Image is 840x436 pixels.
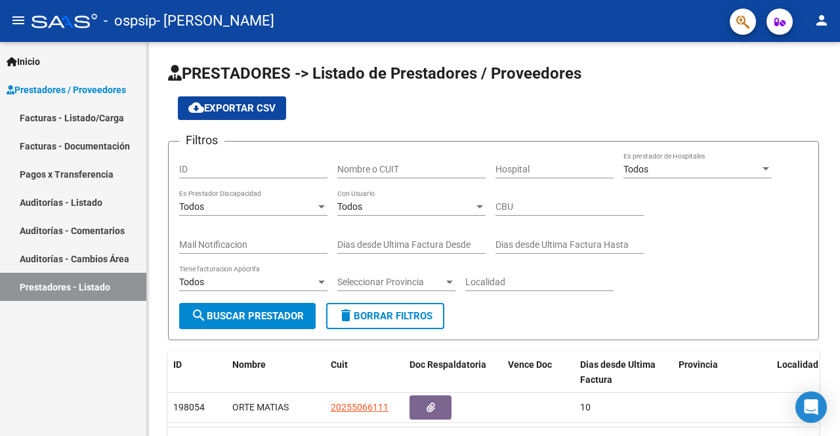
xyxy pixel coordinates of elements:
[814,12,829,28] mat-icon: person
[580,359,656,385] span: Dias desde Ultima Factura
[331,359,348,370] span: Cuit
[7,54,40,69] span: Inicio
[508,359,552,370] span: Vence Doc
[173,402,205,412] span: 198054
[179,131,224,149] h3: Filtros
[331,402,388,412] span: 20255066111
[404,351,503,394] datatable-header-cell: Doc Respaldatoria
[580,402,591,412] span: 10
[227,351,325,394] datatable-header-cell: Nombre
[338,307,354,323] mat-icon: delete
[179,303,316,329] button: Buscar Prestador
[188,102,276,114] span: Exportar CSV
[232,400,320,415] div: ORTE MATIAS
[337,201,362,212] span: Todos
[191,307,207,323] mat-icon: search
[188,100,204,115] mat-icon: cloud_download
[179,277,204,287] span: Todos
[10,12,26,28] mat-icon: menu
[179,201,204,212] span: Todos
[168,351,227,394] datatable-header-cell: ID
[326,303,444,329] button: Borrar Filtros
[191,310,304,322] span: Buscar Prestador
[337,277,444,288] span: Seleccionar Provincia
[575,351,673,394] datatable-header-cell: Dias desde Ultima Factura
[679,359,718,370] span: Provincia
[777,359,818,370] span: Localidad
[409,359,486,370] span: Doc Respaldatoria
[325,351,404,394] datatable-header-cell: Cuit
[795,391,827,423] div: Open Intercom Messenger
[178,96,286,120] button: Exportar CSV
[156,7,274,35] span: - [PERSON_NAME]
[173,359,182,370] span: ID
[7,83,126,97] span: Prestadores / Proveedores
[104,7,156,35] span: - ospsip
[338,310,432,322] span: Borrar Filtros
[673,351,772,394] datatable-header-cell: Provincia
[232,359,266,370] span: Nombre
[168,64,581,83] span: PRESTADORES -> Listado de Prestadores / Proveedores
[623,164,648,174] span: Todos
[503,351,575,394] datatable-header-cell: Vence Doc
